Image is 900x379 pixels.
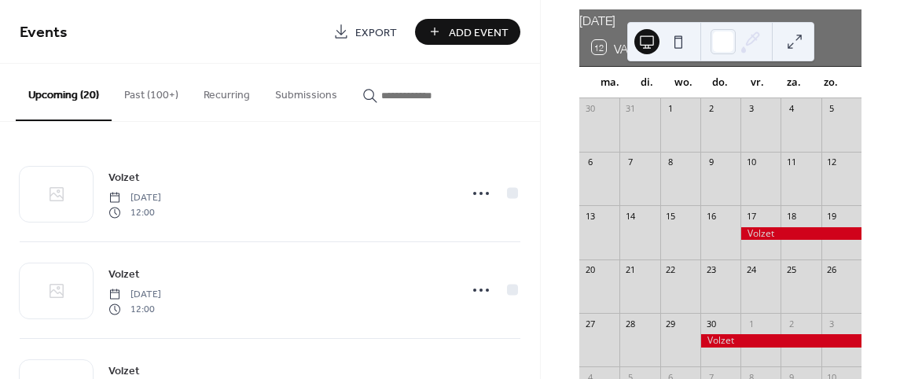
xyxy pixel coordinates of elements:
[665,103,677,115] div: 1
[16,64,112,121] button: Upcoming (20)
[665,210,677,222] div: 15
[108,267,140,283] span: Volzet
[112,64,191,120] button: Past (100+)
[665,318,677,329] div: 29
[665,264,677,276] div: 22
[702,67,739,98] div: do.
[705,210,717,222] div: 16
[579,9,861,28] div: [DATE]
[108,302,161,316] span: 12:00
[826,210,838,222] div: 19
[700,334,861,348] div: Volzet
[785,156,797,168] div: 11
[592,67,629,98] div: ma.
[745,318,757,329] div: 1
[785,318,797,329] div: 2
[812,67,849,98] div: zo.
[584,318,596,329] div: 27
[740,227,861,241] div: Volzet
[739,67,776,98] div: vr.
[629,67,666,98] div: di.
[321,19,409,45] a: Export
[108,170,140,186] span: Volzet
[624,264,636,276] div: 21
[826,264,838,276] div: 26
[191,64,263,120] button: Recurring
[108,288,161,302] span: [DATE]
[263,64,350,120] button: Submissions
[586,36,676,58] button: 12Vandaag
[584,103,596,115] div: 30
[705,264,717,276] div: 23
[449,24,509,41] span: Add Event
[705,103,717,115] div: 2
[355,24,397,41] span: Export
[776,67,813,98] div: za.
[745,156,757,168] div: 10
[745,210,757,222] div: 17
[108,205,161,219] span: 12:00
[665,156,677,168] div: 8
[624,156,636,168] div: 7
[785,103,797,115] div: 4
[624,318,636,329] div: 28
[785,210,797,222] div: 18
[785,264,797,276] div: 25
[415,19,520,45] button: Add Event
[584,264,596,276] div: 20
[584,156,596,168] div: 6
[108,191,161,205] span: [DATE]
[705,156,717,168] div: 9
[108,265,140,283] a: Volzet
[665,67,702,98] div: wo.
[826,156,838,168] div: 12
[826,103,838,115] div: 5
[705,318,717,329] div: 30
[624,210,636,222] div: 14
[745,264,757,276] div: 24
[624,103,636,115] div: 31
[745,103,757,115] div: 3
[20,17,68,48] span: Events
[108,168,140,186] a: Volzet
[826,318,838,329] div: 3
[584,210,596,222] div: 13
